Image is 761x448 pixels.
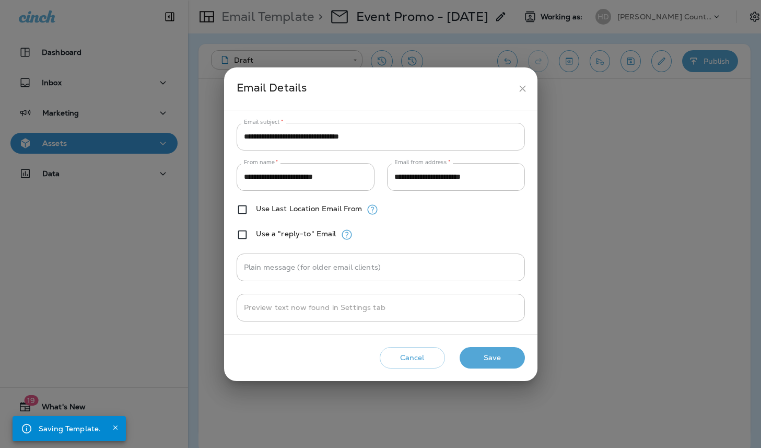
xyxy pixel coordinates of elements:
label: Email subject [244,118,284,126]
label: Email from address [394,158,450,166]
button: close [513,79,532,98]
button: Save [460,347,525,369]
button: Cancel [380,347,445,369]
label: Use Last Location Email From [256,204,362,213]
div: Saving Template. [39,419,101,438]
div: Email Details [237,79,513,98]
label: Use a "reply-to" Email [256,229,336,238]
label: From name [244,158,278,166]
button: Close [109,421,122,434]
